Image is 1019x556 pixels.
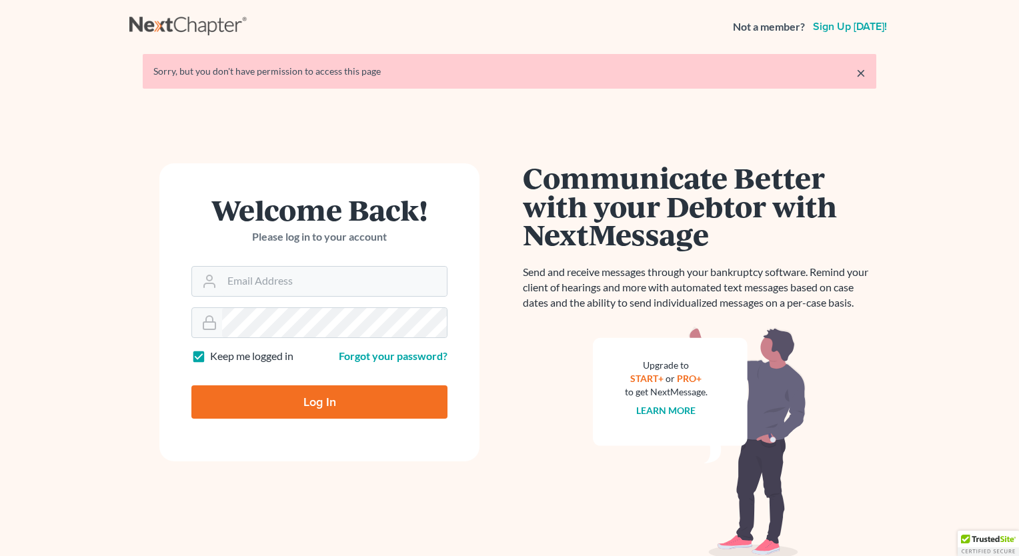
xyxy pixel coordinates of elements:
[191,195,447,224] h1: Welcome Back!
[153,65,866,78] div: Sorry, but you don't have permission to access this page
[856,65,866,81] a: ×
[637,405,696,416] a: Learn more
[625,385,708,399] div: to get NextMessage.
[523,163,876,249] h1: Communicate Better with your Debtor with NextMessage
[222,267,447,296] input: Email Address
[810,21,890,32] a: Sign up [DATE]!
[958,531,1019,556] div: TrustedSite Certified
[666,373,676,384] span: or
[733,19,805,35] strong: Not a member?
[678,373,702,384] a: PRO+
[625,359,708,372] div: Upgrade to
[210,349,293,364] label: Keep me logged in
[191,229,447,245] p: Please log in to your account
[191,385,447,419] input: Log In
[339,349,447,362] a: Forgot your password?
[631,373,664,384] a: START+
[523,265,876,311] p: Send and receive messages through your bankruptcy software. Remind your client of hearings and mo...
